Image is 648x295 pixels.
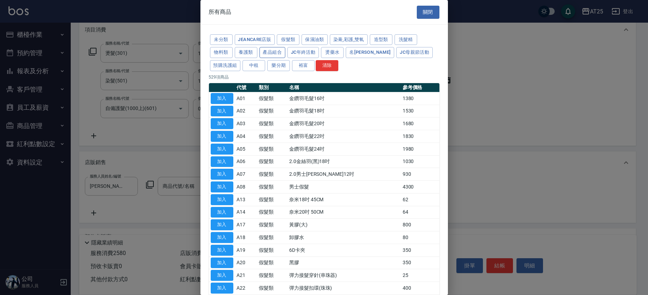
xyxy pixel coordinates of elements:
[287,168,401,181] td: 2.0男士[PERSON_NAME]12吋
[257,256,287,269] td: 假髮類
[395,34,417,45] button: 洗髮精
[257,105,287,117] td: 假髮類
[401,256,439,269] td: 350
[287,130,401,143] td: 金鑽羽毛髮22吋
[396,47,433,58] button: JC母親節活動
[330,34,368,45] button: 染膏,彩護,雙氧
[211,131,233,142] button: 加入
[235,231,257,244] td: A18
[235,269,257,282] td: A21
[287,155,401,168] td: 2.0金絲羽(黑)18吋
[417,6,439,19] button: 關閉
[257,282,287,295] td: 假髮類
[257,244,287,256] td: 假髮類
[370,34,392,45] button: 造型類
[287,244,401,256] td: 6D卡夾
[211,194,233,205] button: 加入
[257,83,287,92] th: 類別
[316,60,338,71] button: 清除
[211,232,233,243] button: 加入
[257,143,287,155] td: 假髮類
[235,83,257,92] th: 代號
[401,105,439,117] td: 1530
[211,156,233,167] button: 加入
[235,282,257,295] td: A22
[235,105,257,117] td: A02
[401,181,439,193] td: 4300
[210,47,233,58] button: 物料類
[235,244,257,256] td: A19
[321,47,344,58] button: 燙藥水
[257,219,287,231] td: 假髮類
[235,181,257,193] td: A08
[302,34,328,45] button: 保濕油類
[287,117,401,130] td: 金鑽羽毛髮20吋
[401,206,439,219] td: 64
[211,283,233,294] button: 加入
[287,181,401,193] td: 男士假髮
[235,47,257,58] button: 養護類
[401,130,439,143] td: 1830
[257,269,287,282] td: 假髮類
[287,256,401,269] td: 黑膠
[287,269,401,282] td: 彈力接髮穿針(串珠器)
[401,117,439,130] td: 1680
[211,219,233,230] button: 加入
[257,130,287,143] td: 假髮類
[257,168,287,181] td: 假髮類
[287,231,401,244] td: 卸膠水
[259,47,286,58] button: 產品組合
[401,269,439,282] td: 25
[211,207,233,218] button: 加入
[211,181,233,192] button: 加入
[211,144,233,155] button: 加入
[209,8,232,16] span: 所有商品
[235,117,257,130] td: A03
[277,34,299,45] button: 假髮類
[257,155,287,168] td: 假髮類
[287,92,401,105] td: 金鑽羽毛髮16吋
[235,168,257,181] td: A07
[210,60,241,71] button: 預購洗護組
[235,92,257,105] td: A01
[401,193,439,206] td: 62
[401,83,439,92] th: 參考價格
[235,219,257,231] td: A17
[235,143,257,155] td: A05
[401,155,439,168] td: 1030
[287,83,401,92] th: 名稱
[211,106,233,117] button: 加入
[211,93,233,104] button: 加入
[287,219,401,231] td: 黃膠(大)
[401,143,439,155] td: 1980
[287,105,401,117] td: 金鑽羽毛髮18吋
[287,206,401,219] td: 奈米20吋 50CM
[211,270,233,281] button: 加入
[235,34,275,45] button: JeanCare店販
[401,219,439,231] td: 800
[401,244,439,256] td: 350
[211,258,233,268] button: 加入
[257,181,287,193] td: 假髮類
[257,92,287,105] td: 假髮類
[211,118,233,129] button: 加入
[235,256,257,269] td: A20
[287,282,401,295] td: 彈力接髮扣環(珠珠)
[287,143,401,155] td: 金鑽羽毛髮24吋
[210,34,233,45] button: 未分類
[211,169,233,180] button: 加入
[287,47,319,58] button: JC年終活動
[401,231,439,244] td: 80
[209,74,439,80] p: 529 項商品
[257,193,287,206] td: 假髮類
[257,231,287,244] td: 假髮類
[292,60,315,71] button: 裕富
[235,155,257,168] td: A06
[235,206,257,219] td: A14
[287,193,401,206] td: 奈米18吋 45CM
[257,206,287,219] td: 假髮類
[346,47,394,58] button: 名[PERSON_NAME]
[267,60,290,71] button: 樂分期
[211,245,233,256] button: 加入
[235,193,257,206] td: A13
